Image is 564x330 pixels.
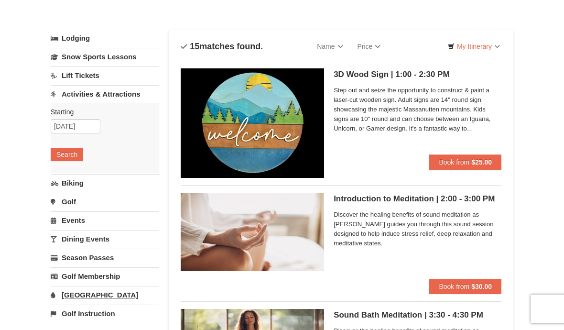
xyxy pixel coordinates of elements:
[51,85,159,103] a: Activities & Attractions
[51,267,159,285] a: Golf Membership
[51,230,159,248] a: Dining Events
[51,107,152,117] label: Starting
[350,37,388,56] a: Price
[181,68,324,178] img: 18871151-71-f4144550.png
[51,30,159,47] a: Lodging
[310,37,350,56] a: Name
[334,70,501,79] h5: 3D Wood Sign | 1:00 - 2:30 PM
[51,66,159,84] a: Lift Tickets
[51,193,159,210] a: Golf
[51,48,159,66] a: Snow Sports Lessons
[51,148,83,161] button: Search
[334,86,501,133] span: Step out and seize the opportunity to construct & paint a laser-cut wooden sign. Adult signs are ...
[51,174,159,192] a: Biking
[429,154,501,170] button: Book from $25.00
[334,210,501,248] span: Discover the healing benefits of sound meditation as [PERSON_NAME] guides you through this sound ...
[181,193,324,271] img: 18871151-47-855d39d5.jpg
[181,42,263,51] h4: matches found.
[334,310,501,320] h5: Sound Bath Meditation | 3:30 - 4:30 PM
[51,286,159,304] a: [GEOGRAPHIC_DATA]
[439,158,469,166] span: Book from
[471,158,492,166] strong: $25.00
[429,279,501,294] button: Book from $30.00
[190,42,199,51] span: 15
[51,211,159,229] a: Events
[471,283,492,290] strong: $30.00
[439,283,469,290] span: Book from
[442,39,506,54] a: My Itinerary
[51,305,159,322] a: Golf Instruction
[334,194,501,204] h5: Introduction to Meditation | 2:00 - 3:00 PM
[51,249,159,266] a: Season Passes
